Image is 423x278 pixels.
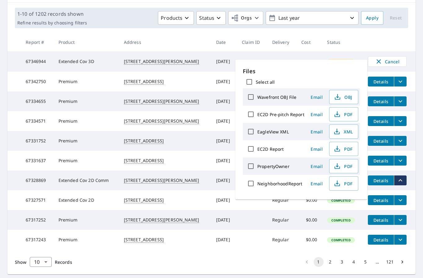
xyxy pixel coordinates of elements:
[309,163,324,169] span: Email
[55,259,72,265] span: Records
[21,210,53,230] td: 67317252
[328,218,354,222] span: Completed
[119,33,211,51] th: Address
[368,116,394,126] button: detailsBtn-67334571
[266,11,359,25] button: Last year
[54,151,119,171] td: Premium
[296,230,322,250] td: $0.00
[21,190,53,210] td: 67327571
[257,146,284,152] label: EC2D Report
[211,33,237,51] th: Date
[17,20,87,26] p: Refine results by choosing filters
[257,129,289,135] label: EagleView XML
[372,99,390,104] span: Details
[211,171,237,190] td: [DATE]
[372,118,390,124] span: Details
[333,93,353,101] span: OBJ
[15,259,27,265] span: Show
[211,91,237,111] td: [DATE]
[267,230,296,250] td: Regular
[54,131,119,151] td: Premium
[368,235,394,245] button: detailsBtn-67317243
[257,163,290,169] label: PropertyOwner
[267,51,296,72] td: Regular
[328,198,354,203] span: Completed
[257,112,304,117] label: EC2D Pre-pitch Report
[372,158,390,164] span: Details
[243,67,360,75] p: Files
[325,257,335,267] button: Go to page 2
[394,175,407,185] button: filesDropdownBtn-67328869
[329,107,358,121] button: PDF
[211,151,237,171] td: [DATE]
[54,91,119,111] td: Premium
[349,257,359,267] button: Go to page 4
[211,131,237,151] td: [DATE]
[196,11,226,25] button: Status
[211,72,237,91] td: [DATE]
[329,124,358,139] button: XML
[231,14,252,22] span: Orgs
[394,215,407,225] button: filesDropdownBtn-67317252
[333,145,353,153] span: PDF
[296,210,322,230] td: $0.00
[394,156,407,166] button: filesDropdownBtn-67331637
[307,127,327,137] button: Email
[314,257,324,267] button: page 1
[368,136,394,146] button: detailsBtn-67331752
[372,138,390,144] span: Details
[211,210,237,230] td: [DATE]
[21,72,53,91] td: 67342750
[397,257,407,267] button: Go to next page
[329,90,358,104] button: OBJ
[337,257,347,267] button: Go to page 3
[372,178,390,183] span: Details
[374,58,400,65] span: Cancel
[54,33,119,51] th: Product
[256,79,275,85] label: Select all
[307,179,327,188] button: Email
[21,51,53,72] td: 67346944
[394,195,407,205] button: filesDropdownBtn-67327571
[307,162,327,171] button: Email
[296,51,322,72] td: -
[54,190,119,210] td: Extended Cov 2D
[307,110,327,119] button: Email
[394,116,407,126] button: filesDropdownBtn-67334571
[366,14,378,22] span: Apply
[267,210,296,230] td: Regular
[372,237,390,243] span: Details
[21,171,53,190] td: 67328869
[54,210,119,230] td: Premium
[309,181,324,187] span: Email
[361,11,383,25] button: Apply
[267,33,296,51] th: Delivery
[21,91,53,111] td: 67334655
[267,190,296,210] td: Regular
[54,111,119,131] td: Premium
[257,94,296,100] label: Wavefront OBJ File
[211,230,237,250] td: [DATE]
[296,33,322,51] th: Cost
[161,14,182,22] p: Products
[211,190,237,210] td: [DATE]
[394,136,407,146] button: filesDropdownBtn-67331752
[307,92,327,102] button: Email
[368,96,394,106] button: detailsBtn-67334655
[21,33,53,51] th: Report #
[372,217,390,223] span: Details
[333,162,353,170] span: PDF
[368,195,394,205] button: detailsBtn-67327571
[328,238,354,242] span: Completed
[211,111,237,131] td: [DATE]
[199,14,214,22] p: Status
[394,235,407,245] button: filesDropdownBtn-67317243
[333,180,353,187] span: PDF
[372,79,390,85] span: Details
[309,112,324,117] span: Email
[54,51,119,72] td: Extended Cov 3D
[228,11,263,25] button: Orgs
[333,128,353,135] span: XML
[333,111,353,118] span: PDF
[309,129,324,135] span: Email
